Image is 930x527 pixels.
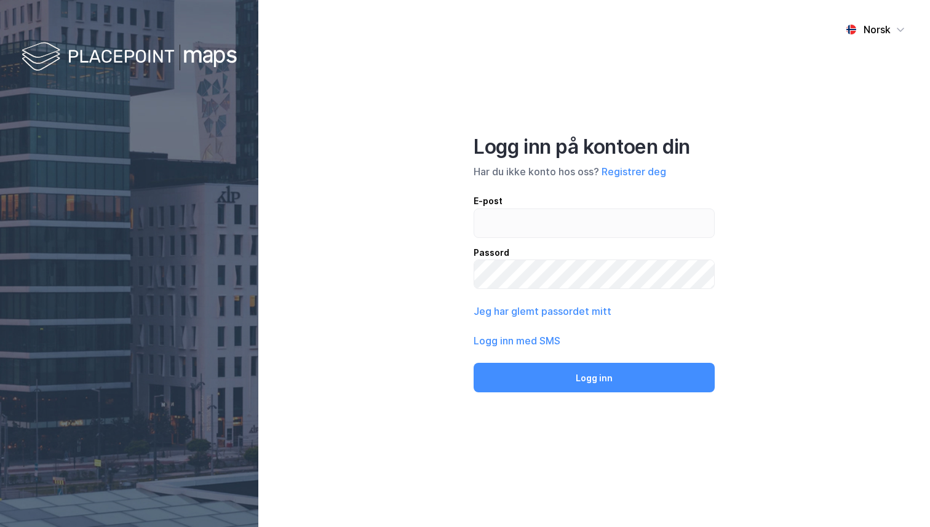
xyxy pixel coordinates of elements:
[474,363,715,392] button: Logg inn
[474,245,715,260] div: Passord
[22,39,237,76] img: logo-white.f07954bde2210d2a523dddb988cd2aa7.svg
[474,135,715,159] div: Logg inn på kontoen din
[474,194,715,208] div: E-post
[474,333,560,348] button: Logg inn med SMS
[864,22,891,37] div: Norsk
[474,304,611,319] button: Jeg har glemt passordet mitt
[474,164,715,179] div: Har du ikke konto hos oss?
[602,164,666,179] button: Registrer deg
